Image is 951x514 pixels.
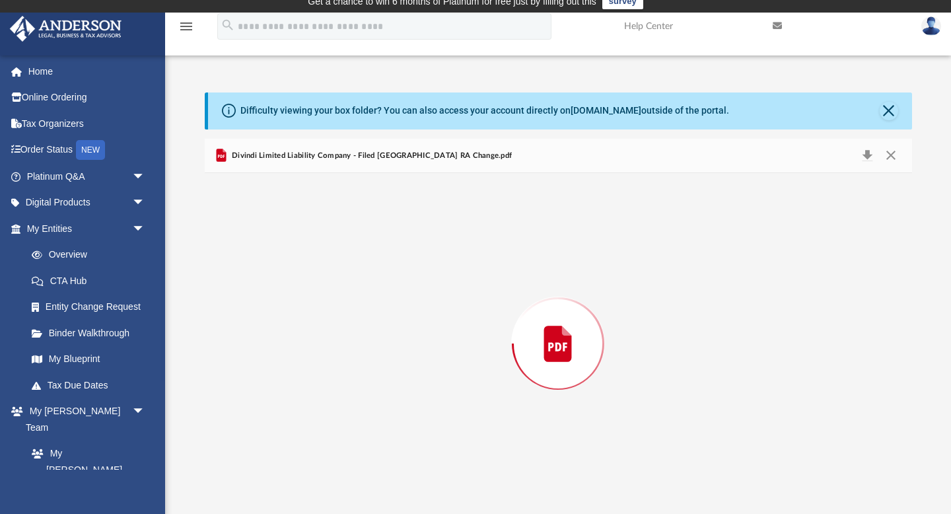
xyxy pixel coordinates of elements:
[856,147,880,165] button: Download
[18,268,165,294] a: CTA Hub
[18,242,165,268] a: Overview
[18,294,165,320] a: Entity Change Request
[9,110,165,137] a: Tax Organizers
[9,215,165,242] a: My Entitiesarrow_drop_down
[9,163,165,190] a: Platinum Q&Aarrow_drop_down
[18,320,165,346] a: Binder Walkthrough
[9,137,165,164] a: Order StatusNEW
[132,163,158,190] span: arrow_drop_down
[221,18,235,32] i: search
[178,25,194,34] a: menu
[132,190,158,217] span: arrow_drop_down
[571,105,641,116] a: [DOMAIN_NAME]
[18,346,158,373] a: My Blueprint
[18,372,165,398] a: Tax Due Dates
[178,18,194,34] i: menu
[6,16,125,42] img: Anderson Advisors Platinum Portal
[921,17,941,36] img: User Pic
[229,150,512,162] span: Divindi Limited Liability Company - Filed [GEOGRAPHIC_DATA] RA Change.pdf
[9,398,158,441] a: My [PERSON_NAME] Teamarrow_drop_down
[132,215,158,242] span: arrow_drop_down
[76,140,105,160] div: NEW
[9,85,165,111] a: Online Ordering
[879,147,903,165] button: Close
[9,58,165,85] a: Home
[240,104,729,118] div: Difficulty viewing your box folder? You can also access your account directly on outside of the p...
[880,102,898,120] button: Close
[9,190,165,216] a: Digital Productsarrow_drop_down
[18,441,152,499] a: My [PERSON_NAME] Team
[132,398,158,425] span: arrow_drop_down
